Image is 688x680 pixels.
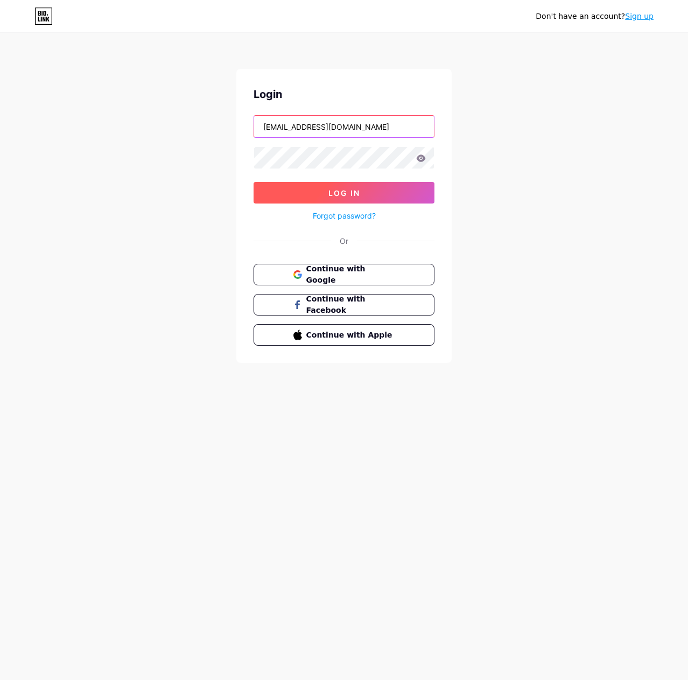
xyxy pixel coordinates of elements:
div: Or [340,235,348,247]
a: Forgot password? [313,210,376,221]
span: Continue with Google [306,263,395,286]
div: Login [254,86,434,102]
button: Continue with Google [254,264,434,285]
span: Continue with Apple [306,330,395,341]
button: Continue with Facebook [254,294,434,316]
input: Username [254,116,434,137]
span: Continue with Facebook [306,293,395,316]
div: Don't have an account? [536,11,654,22]
span: Log In [328,188,360,198]
button: Log In [254,182,434,204]
a: Sign up [625,12,654,20]
button: Continue with Apple [254,324,434,346]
